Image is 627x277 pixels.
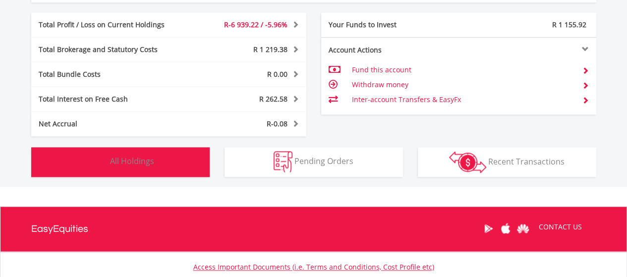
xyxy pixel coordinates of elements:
a: CONTACT US [532,213,589,241]
a: Apple [497,213,514,244]
span: All Holdings [110,156,154,166]
span: R 1 219.38 [253,45,287,54]
a: EasyEquities [31,207,88,251]
img: transactions-zar-wht.png [449,151,486,173]
div: Total Bundle Costs [31,69,192,79]
button: All Holdings [31,147,210,177]
span: R-0.08 [267,119,287,128]
button: Recent Transactions [418,147,596,177]
span: R-6 939.22 / -5.96% [224,20,287,29]
div: Account Actions [321,45,459,55]
span: Recent Transactions [488,156,565,166]
img: holdings-wht.png [87,151,108,172]
div: Total Profit / Loss on Current Holdings [31,20,192,30]
td: Inter-account Transfers & EasyFx [351,92,574,107]
button: Pending Orders [225,147,403,177]
img: pending_instructions-wht.png [274,151,292,172]
a: Access Important Documents (i.e. Terms and Conditions, Cost Profile etc) [193,262,434,272]
td: Fund this account [351,62,574,77]
div: Your Funds to Invest [321,20,459,30]
span: R 0.00 [267,69,287,79]
div: Net Accrual [31,119,192,129]
td: Withdraw money [351,77,574,92]
a: Google Play [480,213,497,244]
span: Pending Orders [294,156,353,166]
a: Huawei [514,213,532,244]
span: R 1 155.92 [552,20,586,29]
span: R 262.58 [259,94,287,104]
div: Total Brokerage and Statutory Costs [31,45,192,55]
div: Total Interest on Free Cash [31,94,192,104]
